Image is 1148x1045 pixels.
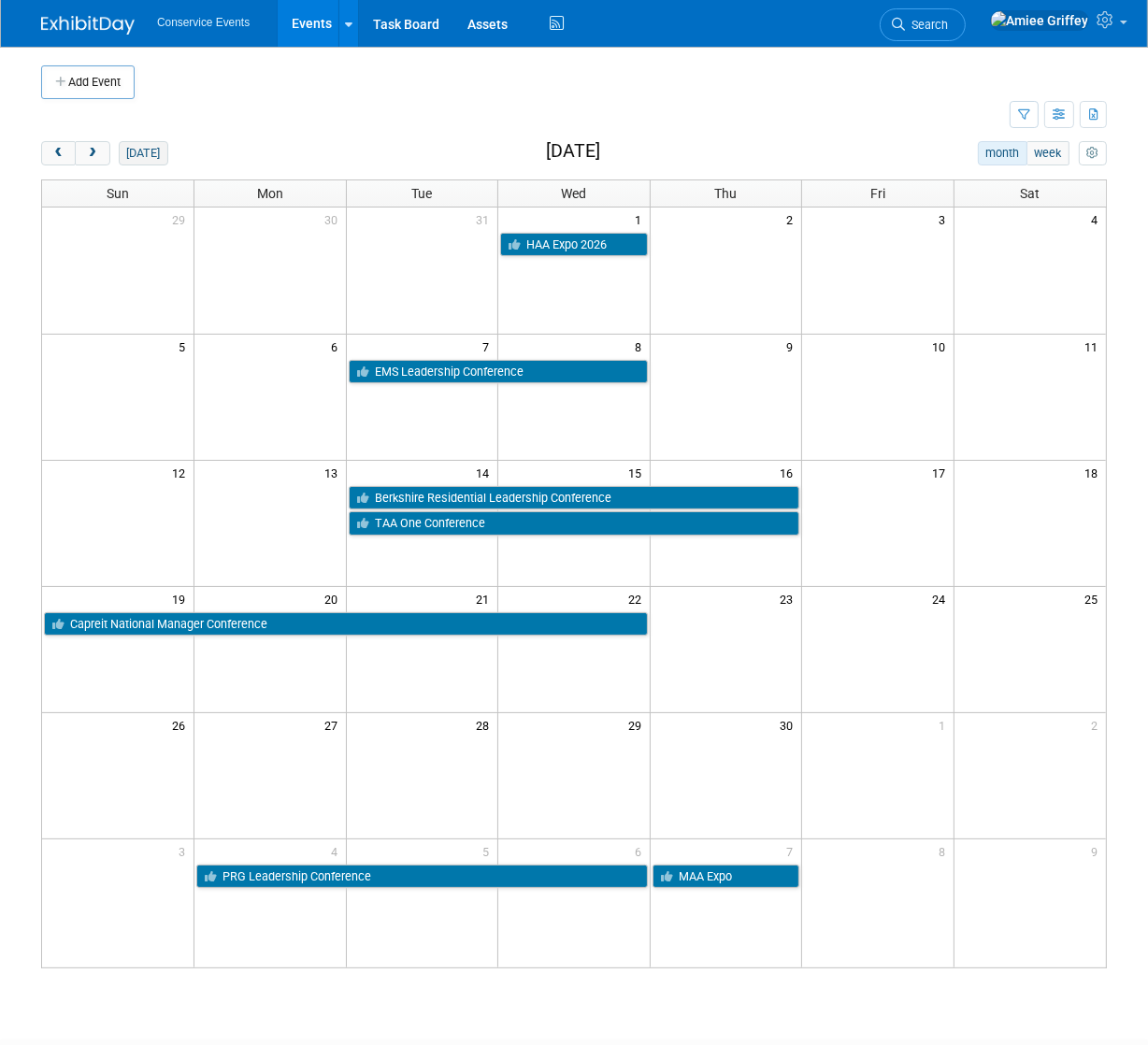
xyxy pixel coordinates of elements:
span: 5 [481,839,497,863]
button: week [1026,141,1069,165]
span: 27 [323,713,346,737]
span: Search [905,18,948,32]
h2: [DATE] [546,141,600,162]
span: 25 [1083,587,1106,610]
span: 23 [778,587,801,610]
span: 4 [329,839,346,863]
span: 5 [177,335,194,358]
a: PRG Leadership Conference [196,865,648,889]
a: Search [880,8,966,41]
span: 26 [170,713,194,737]
span: Tue [411,186,432,201]
span: 17 [930,461,954,484]
i: Personalize Calendar [1086,148,1098,160]
span: 16 [778,461,801,484]
button: month [978,141,1027,165]
span: 24 [930,587,954,610]
a: TAA One Conference [349,511,800,536]
span: Sat [1020,186,1040,201]
span: 28 [474,713,497,737]
span: 18 [1083,461,1106,484]
a: MAA Expo [653,865,800,889]
span: 29 [626,713,650,737]
span: 21 [474,587,497,610]
span: 11 [1083,335,1106,358]
span: 4 [1089,208,1106,231]
span: 7 [784,839,801,863]
span: Thu [715,186,738,201]
span: 6 [329,335,346,358]
span: 2 [784,208,801,231]
span: 3 [177,839,194,863]
span: 30 [323,208,346,231]
a: EMS Leadership Conference [349,360,648,384]
button: myCustomButton [1079,141,1107,165]
span: 12 [170,461,194,484]
span: 8 [633,335,650,358]
span: 1 [633,208,650,231]
a: Capreit National Manager Conference [44,612,648,637]
span: 8 [937,839,954,863]
span: 19 [170,587,194,610]
img: ExhibitDay [41,16,135,35]
span: Mon [257,186,283,201]
span: 1 [937,713,954,737]
span: 9 [784,335,801,358]
span: Sun [107,186,129,201]
img: Amiee Griffey [990,10,1089,31]
span: 13 [323,461,346,484]
span: Conservice Events [157,16,250,29]
span: 9 [1089,839,1106,863]
button: Add Event [41,65,135,99]
span: 10 [930,335,954,358]
a: Berkshire Residential Leadership Conference [349,486,800,510]
button: [DATE] [119,141,168,165]
span: 7 [481,335,497,358]
span: 15 [626,461,650,484]
span: 14 [474,461,497,484]
span: 29 [170,208,194,231]
span: 20 [323,587,346,610]
span: 22 [626,587,650,610]
span: 2 [1089,713,1106,737]
button: next [75,141,109,165]
span: 3 [937,208,954,231]
span: Wed [561,186,586,201]
span: 6 [633,839,650,863]
span: 30 [778,713,801,737]
span: 31 [474,208,497,231]
span: Fri [870,186,885,201]
a: HAA Expo 2026 [500,233,648,257]
button: prev [41,141,76,165]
